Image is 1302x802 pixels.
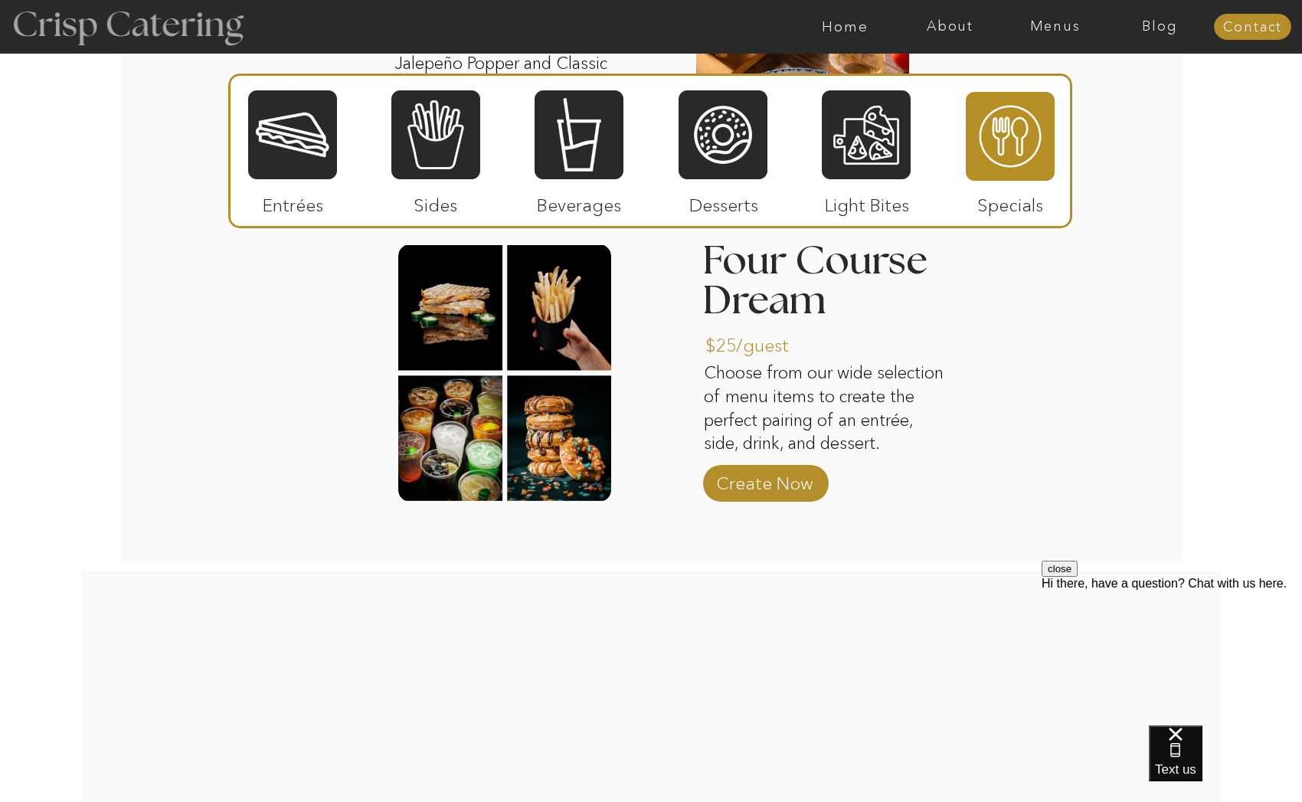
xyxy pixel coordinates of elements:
a: Blog [1107,19,1212,34]
p: Light Bites [816,179,918,224]
p: Entrées [242,179,344,224]
p: Choose from our wide selection of menu items to create the perfect pairing of an entrée, side, dr... [704,362,951,457]
h3: Four Course Dream [702,241,936,323]
a: Home [793,19,898,34]
a: Menus [1003,19,1107,34]
p: $25/guest [705,319,807,364]
a: About [898,19,1003,34]
iframe: podium webchat widget prompt [1042,561,1302,745]
a: Create Now [714,457,816,502]
p: Desserts [672,179,774,224]
p: Specials [959,179,1061,224]
p: $10/guest [394,9,496,54]
p: Beverages [528,179,630,224]
a: Contact [1214,20,1291,35]
iframe: podium webchat widget bubble [1149,725,1302,802]
p: Sides [384,179,486,224]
